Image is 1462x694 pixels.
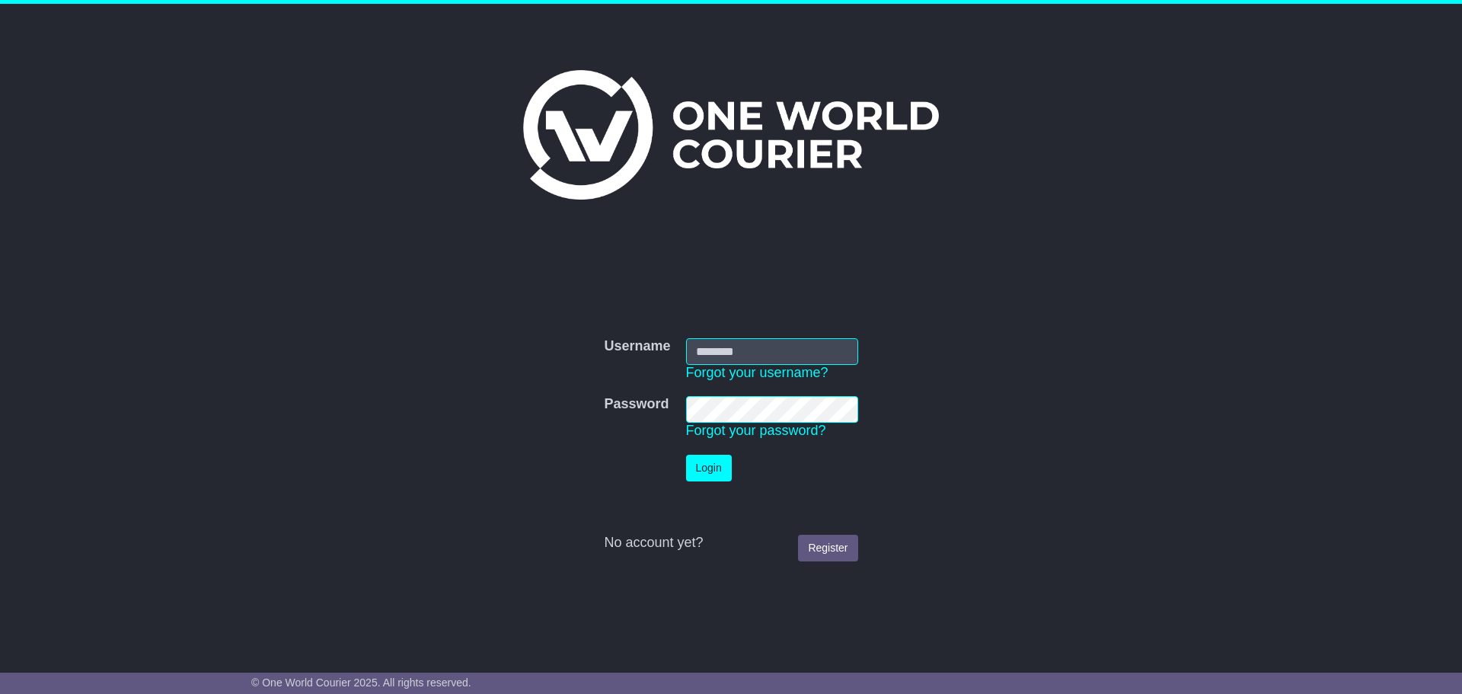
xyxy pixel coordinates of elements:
a: Forgot your username? [686,365,828,380]
a: Register [798,535,857,561]
button: Login [686,455,732,481]
span: © One World Courier 2025. All rights reserved. [251,676,471,689]
div: No account yet? [604,535,857,552]
a: Forgot your password? [686,423,826,438]
label: Password [604,396,669,413]
label: Username [604,338,670,355]
img: One World [523,70,939,200]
